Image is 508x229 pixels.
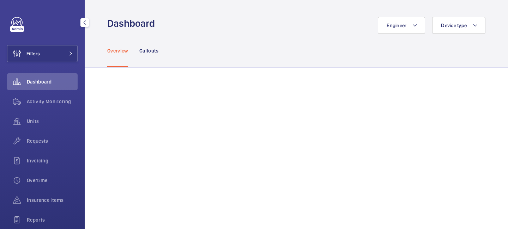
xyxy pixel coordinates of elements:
button: Filters [7,45,78,62]
span: Device type [441,23,467,28]
span: Reports [27,216,78,223]
h1: Dashboard [107,17,159,30]
span: Overtime [27,177,78,184]
span: Insurance items [27,197,78,204]
span: Requests [27,137,78,144]
button: Engineer [378,17,425,34]
button: Device type [432,17,485,34]
span: Filters [26,50,40,57]
span: Dashboard [27,78,78,85]
span: Units [27,118,78,125]
p: Callouts [139,47,159,54]
span: Activity Monitoring [27,98,78,105]
p: Overview [107,47,128,54]
span: Invoicing [27,157,78,164]
span: Engineer [387,23,406,28]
